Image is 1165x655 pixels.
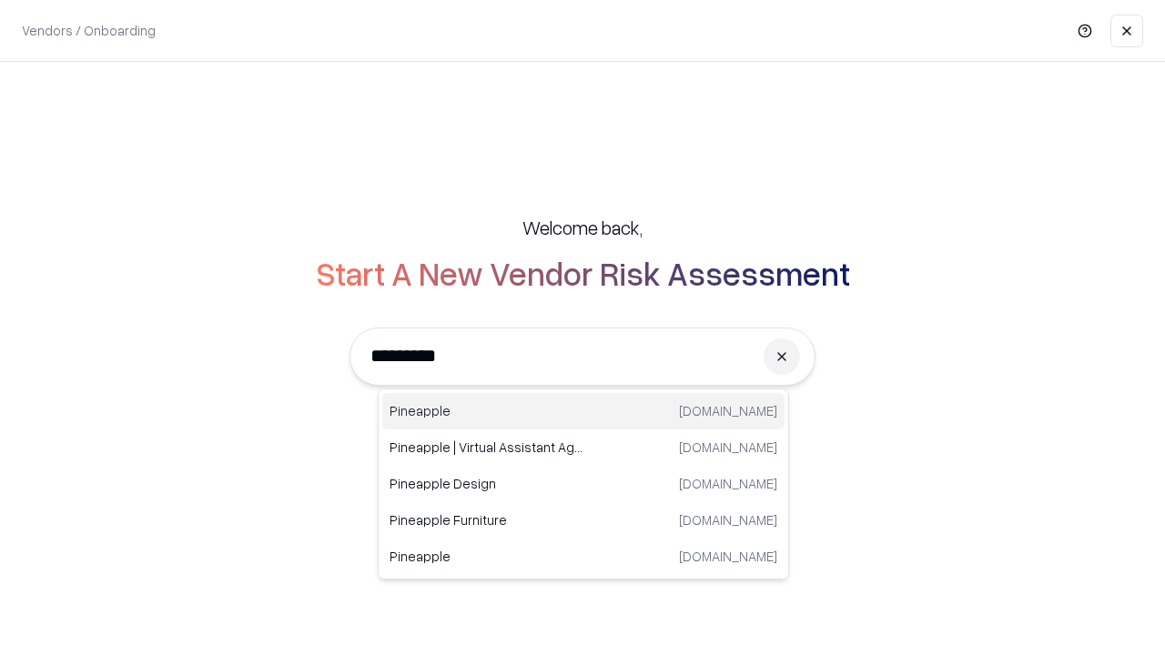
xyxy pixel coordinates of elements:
[679,401,777,420] p: [DOMAIN_NAME]
[679,547,777,566] p: [DOMAIN_NAME]
[390,547,583,566] p: Pineapple
[522,215,643,240] h5: Welcome back,
[390,510,583,529] p: Pineapple Furniture
[390,474,583,493] p: Pineapple Design
[22,21,156,40] p: Vendors / Onboarding
[316,255,850,291] h2: Start A New Vendor Risk Assessment
[679,438,777,457] p: [DOMAIN_NAME]
[390,438,583,457] p: Pineapple | Virtual Assistant Agency
[679,474,777,493] p: [DOMAIN_NAME]
[390,401,583,420] p: Pineapple
[679,510,777,529] p: [DOMAIN_NAME]
[378,388,789,579] div: Suggestions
